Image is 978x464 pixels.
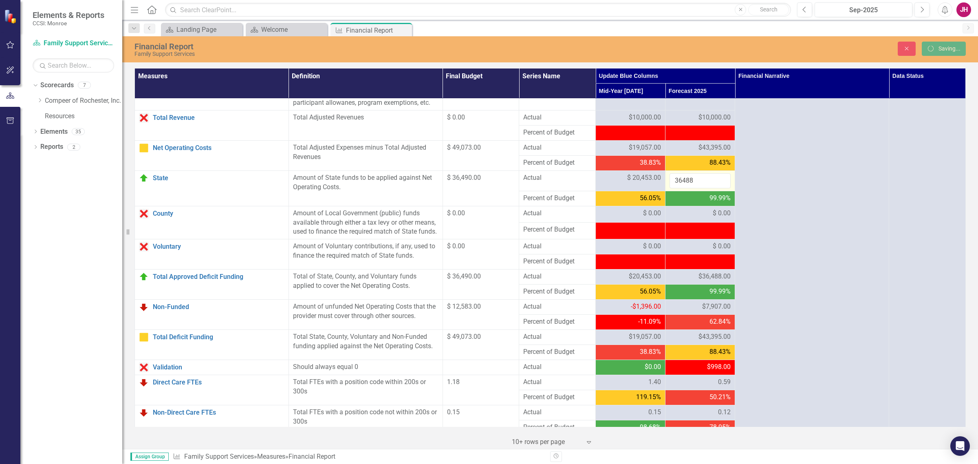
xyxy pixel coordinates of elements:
[707,362,731,372] span: $998.00
[713,209,731,218] span: $ 0.00
[293,143,438,162] div: Total Adjusted Expenses minus Total Adjusted Revenues
[139,113,149,123] img: Data Error
[293,209,438,237] div: Amount of Local Government (public) funds available through either a tax levy or other means, use...
[640,158,661,168] span: 38.83%
[709,423,731,432] span: 78.95%
[447,378,460,386] span: 1.18
[523,257,591,266] span: Percent of Budget
[139,408,149,418] img: Below Plan
[130,453,169,461] span: Assign Group
[153,243,284,250] a: Voluntary
[447,303,481,310] span: $ 12,583.00
[139,173,149,183] img: On Target
[523,378,591,387] span: Actual
[523,225,591,234] span: Percent of Budget
[45,112,122,121] a: Resources
[956,2,971,17] button: JH
[815,2,912,17] button: Sep-2025
[33,10,104,20] span: Elements & Reports
[629,113,661,122] span: $10,000.00
[153,303,284,311] a: Non-Funded
[922,42,966,56] button: Saving...
[698,332,731,342] span: $43,395.00
[248,24,325,35] a: Welcome
[523,272,591,281] span: Actual
[72,128,85,135] div: 35
[760,6,778,13] span: Search
[523,209,591,218] span: Actual
[638,317,661,327] span: -11.09%
[33,39,114,48] a: Family Support Services
[293,378,438,396] div: Total FTEs with a position code within 200s or 300s
[293,332,438,351] div: Total State, County, Voluntary and Non-Funded funding applied against the Net Operating Costs.
[447,242,465,250] span: $ 0.00
[523,347,591,357] span: Percent of Budget
[523,128,591,137] span: Percent of Budget
[447,333,481,340] span: $ 49,073.00
[33,58,114,73] input: Search Below...
[78,82,91,89] div: 7
[447,272,481,280] span: $ 36,490.00
[523,113,591,122] span: Actual
[718,378,731,387] span: 0.59
[523,332,591,342] span: Actual
[447,144,481,151] span: $ 49,073.00
[950,436,970,456] div: Open Intercom Messenger
[153,273,284,281] a: Total Approved Deficit Funding
[176,24,240,35] div: Landing Page
[640,287,661,296] span: 56.05%
[698,113,731,122] span: $10,000.00
[631,303,661,310] span: -$1,396.00
[139,332,149,342] img: Caution
[636,393,661,402] span: 119.15%
[640,347,661,357] span: 38.83%
[153,379,284,386] a: Direct Care FTEs
[447,408,460,416] span: 0.15
[153,210,284,217] a: County
[139,378,149,387] img: Below Plan
[257,453,285,460] a: Measures
[709,317,731,327] span: 62.84%
[523,393,591,402] span: Percent of Budget
[139,272,149,282] img: On Target
[648,408,661,417] span: 0.15
[153,334,284,341] a: Total Deficit Funding
[293,242,438,261] div: Amount of Voluntary contributions, if any, used to finance the required match of State funds.
[4,9,18,24] img: ClearPoint Strategy
[698,272,731,281] span: $36,488.00
[153,144,284,152] a: Net Operating Costs
[40,81,74,90] a: Scorecards
[629,143,661,152] span: $19,057.00
[139,302,149,312] img: Below Plan
[346,25,410,35] div: Financial Report
[165,3,791,17] input: Search ClearPoint...
[523,173,591,183] span: Actual
[627,173,661,183] span: $ 20,453.00
[523,158,591,168] span: Percent of Budget
[293,272,438,291] div: Total of State, County, and Voluntary funds applied to cover the Net Operating Costs.
[709,287,731,296] span: 99.99%
[645,362,661,372] span: $0.00
[643,209,661,218] span: $ 0.00
[702,302,731,312] span: $7,907.00
[523,242,591,251] span: Actual
[40,142,63,152] a: Reports
[523,302,591,312] span: Actual
[713,242,731,251] span: $ 0.00
[153,364,284,371] a: Validation
[173,452,544,462] div: » »
[163,24,240,35] a: Landing Page
[523,287,591,296] span: Percent of Budget
[709,347,731,357] span: 88.43%
[261,24,325,35] div: Welcome
[709,158,731,168] span: 88.43%
[134,42,605,51] div: Financial Report
[139,143,149,153] img: Caution
[33,20,104,27] small: CCSI: Monroe
[648,378,661,387] span: 1.40
[184,453,254,460] a: Family Support Services
[293,173,438,192] div: Amount of State funds to be applied against Net Operating Costs.
[139,362,149,372] img: Data Error
[523,408,591,417] span: Actual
